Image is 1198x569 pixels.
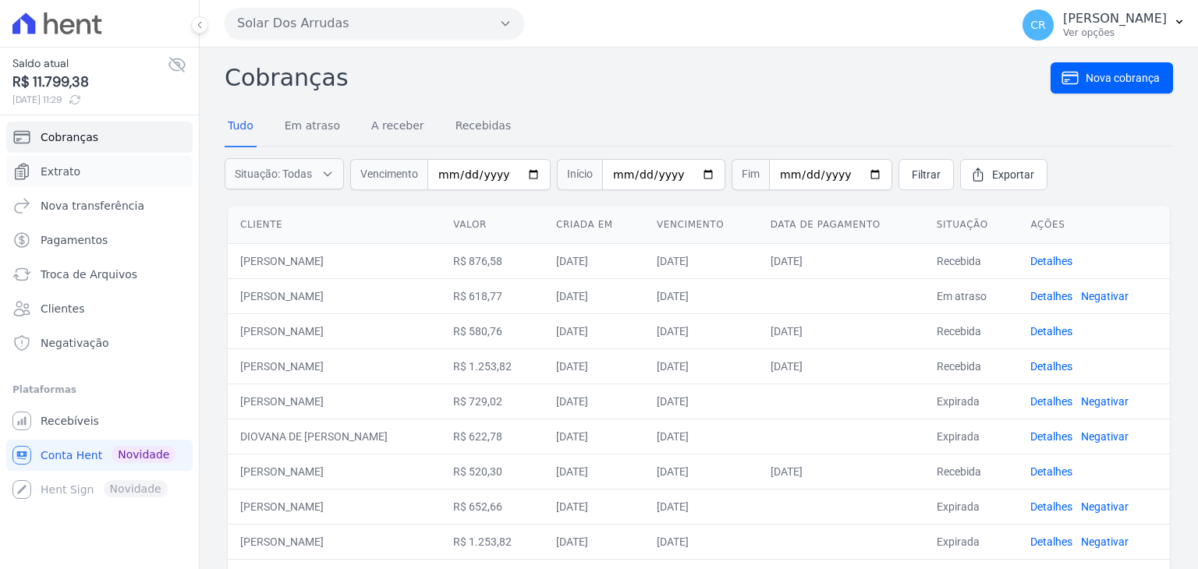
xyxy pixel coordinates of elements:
[12,122,186,505] nav: Sidebar
[644,313,758,348] td: [DATE]
[758,454,924,489] td: [DATE]
[441,348,544,383] td: R$ 1.253,82
[1030,325,1072,338] a: Detalhes
[644,206,758,244] th: Vencimento
[912,167,941,182] span: Filtrar
[924,454,1019,489] td: Recebida
[6,405,193,436] a: Recebíveis
[441,206,544,244] th: Valor
[441,489,544,524] td: R$ 652,66
[1010,3,1198,47] button: CR [PERSON_NAME] Ver opções
[1081,500,1129,513] a: Negativar
[1081,535,1129,548] a: Negativar
[924,524,1019,559] td: Expirada
[228,454,441,489] td: [PERSON_NAME]
[644,243,758,278] td: [DATE]
[441,243,544,278] td: R$ 876,58
[924,206,1019,244] th: Situação
[6,440,193,471] a: Conta Hent Novidade
[441,454,544,489] td: R$ 520,30
[1030,430,1072,443] a: Detalhes
[544,348,644,383] td: [DATE]
[557,159,602,190] span: Início
[225,158,344,189] button: Situação: Todas
[41,198,144,214] span: Nova transferência
[644,419,758,454] td: [DATE]
[1030,465,1072,478] a: Detalhes
[644,454,758,489] td: [DATE]
[441,524,544,559] td: R$ 1.253,82
[225,8,524,39] button: Solar Dos Arrudas
[1086,70,1160,86] span: Nova cobrança
[644,524,758,559] td: [DATE]
[924,243,1019,278] td: Recebida
[452,107,515,147] a: Recebidas
[1051,62,1173,94] a: Nova cobrança
[1030,255,1072,267] a: Detalhes
[368,107,427,147] a: A receber
[228,313,441,348] td: [PERSON_NAME]
[544,489,644,524] td: [DATE]
[1030,395,1072,408] a: Detalhes
[1030,19,1046,30] span: CR
[6,156,193,187] a: Extrato
[1063,11,1167,27] p: [PERSON_NAME]
[1018,206,1170,244] th: Ações
[6,293,193,324] a: Clientes
[758,348,924,383] td: [DATE]
[1030,500,1072,513] a: Detalhes
[544,419,644,454] td: [DATE]
[544,206,644,244] th: Criada em
[924,383,1019,419] td: Expirada
[924,313,1019,348] td: Recebida
[1081,430,1129,443] a: Negativar
[544,454,644,489] td: [DATE]
[544,524,644,559] td: [DATE]
[6,190,193,221] a: Nova transferência
[544,278,644,313] td: [DATE]
[41,129,98,145] span: Cobranças
[12,55,168,72] span: Saldo atual
[350,159,427,190] span: Vencimento
[924,278,1019,313] td: Em atraso
[228,206,441,244] th: Cliente
[225,107,257,147] a: Tudo
[758,243,924,278] td: [DATE]
[644,348,758,383] td: [DATE]
[898,159,954,190] a: Filtrar
[41,335,109,351] span: Negativação
[924,348,1019,383] td: Recebida
[225,60,1051,95] h2: Cobranças
[228,383,441,419] td: [PERSON_NAME]
[441,278,544,313] td: R$ 618,77
[6,122,193,153] a: Cobranças
[12,380,186,399] div: Plataformas
[1081,395,1129,408] a: Negativar
[41,447,102,463] span: Conta Hent
[228,489,441,524] td: [PERSON_NAME]
[228,278,441,313] td: [PERSON_NAME]
[644,489,758,524] td: [DATE]
[41,301,84,316] span: Clientes
[282,107,343,147] a: Em atraso
[228,243,441,278] td: [PERSON_NAME]
[112,446,175,463] span: Novidade
[544,383,644,419] td: [DATE]
[644,383,758,419] td: [DATE]
[1081,290,1129,302] a: Negativar
[1030,360,1072,373] a: Detalhes
[758,206,924,244] th: Data de pagamento
[992,167,1034,182] span: Exportar
[6,259,193,290] a: Troca de Arquivos
[228,524,441,559] td: [PERSON_NAME]
[544,243,644,278] td: [DATE]
[441,313,544,348] td: R$ 580,76
[544,313,644,348] td: [DATE]
[1030,535,1072,548] a: Detalhes
[732,159,769,190] span: Fim
[6,327,193,359] a: Negativação
[228,348,441,383] td: [PERSON_NAME]
[41,413,99,429] span: Recebíveis
[6,224,193,256] a: Pagamentos
[960,159,1047,190] a: Exportar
